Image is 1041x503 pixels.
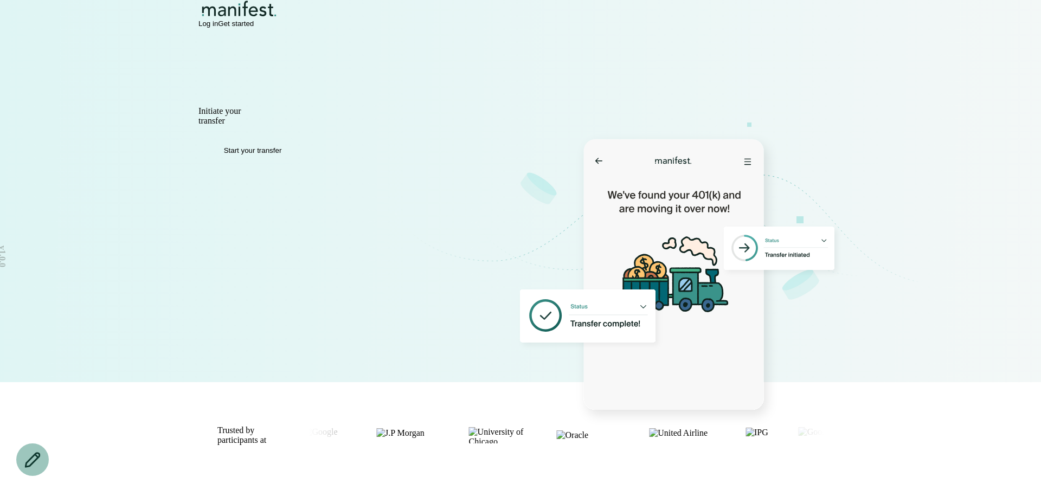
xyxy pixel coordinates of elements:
[224,146,282,154] span: Start your transfer
[376,428,448,443] img: J.P Morgan
[198,106,504,116] h1: Initiate your
[225,116,261,125] span: in minutes
[198,20,218,28] button: Log in
[746,428,778,443] img: IPG
[469,427,536,443] img: University of Chicago
[218,20,254,28] button: Get started
[304,427,356,444] img: Google
[217,425,266,445] p: Trusted by participants at
[799,427,851,444] img: Google
[198,146,307,154] button: Start your transfer
[649,428,725,443] img: United Airline
[198,116,504,126] h1: transfer
[557,430,629,440] img: Oracle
